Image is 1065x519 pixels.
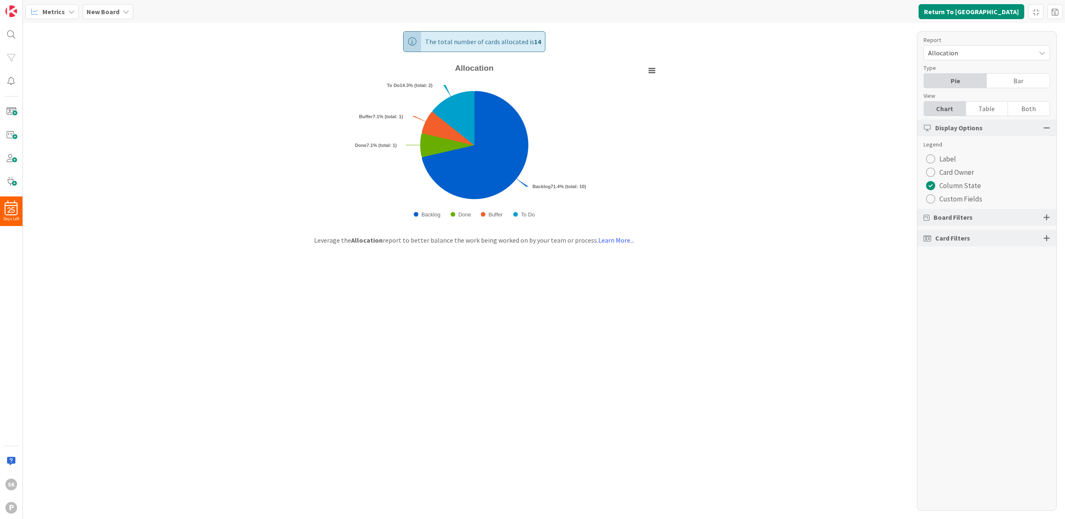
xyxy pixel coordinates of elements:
[924,140,1050,149] div: Legend
[87,7,119,16] b: New Board
[934,212,973,222] span: Board Filters
[521,211,535,218] text: To Do
[924,92,1042,100] div: View
[355,143,367,148] tspan: Done
[458,211,471,218] text: Done
[5,479,17,490] div: SK
[488,211,503,218] text: Buffer
[387,83,400,88] tspan: To Do
[987,74,1050,88] div: Bar
[935,233,970,243] span: Card Filters
[939,166,974,179] span: Card Owner
[359,114,403,119] text: 7.1% (total: 1)
[935,123,983,133] span: Display Options
[355,143,397,148] text: 7.1% (total: 1)
[455,64,493,72] text: Allocation
[351,236,383,244] b: Allocation
[297,235,651,245] div: Leverage the report to better balance the work being worked on by your team or process.
[359,114,373,119] tspan: Buffer
[534,37,541,46] b: 14
[966,102,1008,116] div: Table
[924,192,985,206] button: Custom Fields
[5,5,17,17] img: Visit kanbanzone.com
[532,184,551,189] tspan: Backlog
[924,102,966,116] div: Chart
[7,207,15,213] span: 25
[532,184,586,189] text: 71.4% (total: 10)
[387,83,433,88] text: 14.3% (total: 2)
[42,7,65,17] span: Metrics
[939,193,982,205] span: Custom Fields
[421,211,441,218] text: Backlog
[919,4,1024,19] button: Return To [GEOGRAPHIC_DATA]
[924,36,1042,45] div: Report
[928,47,1031,59] span: Allocation
[924,179,983,192] button: Column State
[939,153,956,165] span: Label
[5,502,17,514] div: P
[425,32,541,52] span: The total number of cards allocated is
[287,60,661,227] svg: Allocation
[939,179,981,192] span: Column State
[1008,102,1050,116] div: Both
[598,236,634,244] a: Learn More...
[924,166,976,179] button: Card Owner
[924,64,1042,72] div: Type
[924,74,987,88] div: Pie
[924,152,958,166] button: Label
